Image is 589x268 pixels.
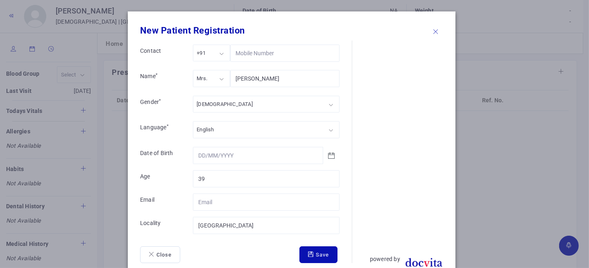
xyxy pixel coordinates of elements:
[197,125,214,134] div: English
[134,172,187,184] label: Age
[193,147,323,164] input: DD/MM/YYYY
[140,246,180,263] button: Close
[193,170,340,187] input: Age
[193,194,340,211] input: Email
[134,123,187,137] label: Language
[134,196,187,207] label: Email
[140,25,245,36] b: New Patient Registration
[134,219,187,231] label: Locality
[193,217,340,234] input: Locality
[299,246,338,263] button: Save
[197,99,253,109] div: [DEMOGRAPHIC_DATA]
[197,74,207,83] div: Mrs.
[134,47,187,61] label: Contact
[197,48,206,58] div: +91
[370,254,400,265] p: powered by
[230,45,340,62] input: Mobile Number
[134,98,187,112] label: Gender
[134,72,187,86] label: Name
[134,149,187,161] label: Date of Birth
[230,70,340,87] input: Name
